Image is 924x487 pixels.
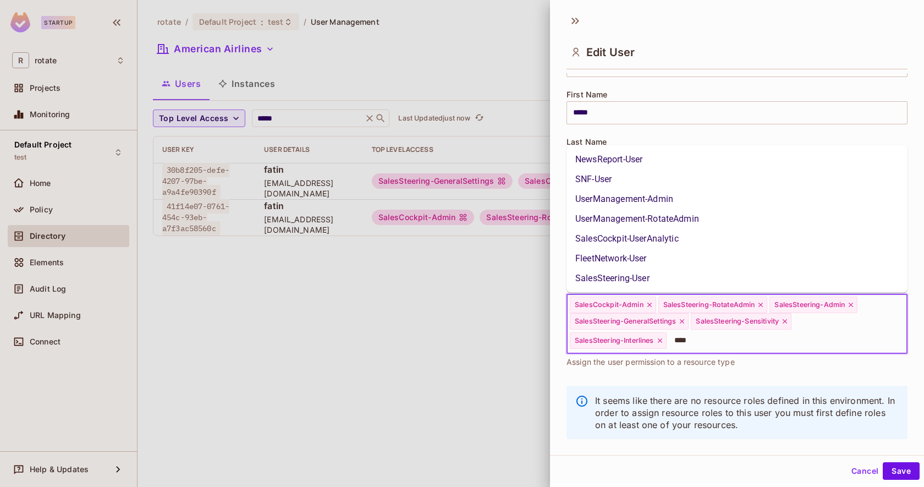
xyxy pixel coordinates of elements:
div: SalesSteering-Interlines [570,332,667,349]
span: Last Name [566,138,607,146]
span: SalesSteering-RotateAdmin [663,300,755,309]
span: Edit User [586,46,635,59]
p: It seems like there are no resource roles defined in this environment. In order to assign resourc... [595,395,899,431]
li: NewsReport-User [566,150,908,169]
li: FleetNetwork-User [566,249,908,269]
span: SalesSteering-Admin [774,300,845,309]
div: SalesSteering-RotateAdmin [658,297,768,313]
span: SalesSteering-GeneralSettings [575,317,676,326]
button: Cancel [847,462,883,480]
button: Save [883,462,920,480]
li: SalesCockpit-UserAnalytic [566,229,908,249]
li: SalesSteering-User [566,269,908,288]
span: Assign the user permission to a resource type [566,356,735,368]
span: SalesCockpit-Admin [575,300,643,309]
span: First Name [566,90,608,99]
span: SalesSteering-Sensitivity [696,317,779,326]
span: SalesSteering-Interlines [575,336,654,345]
div: SalesSteering-Admin [769,297,857,313]
li: SNF-User [566,169,908,189]
div: SalesSteering-Sensitivity [691,313,791,330]
li: UserManagement-RotateAdmin [566,209,908,229]
div: SalesCockpit-Admin [570,297,656,313]
div: SalesSteering-GeneralSettings [570,313,689,330]
button: Close [901,322,904,325]
li: UserManagement-Admin [566,189,908,209]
